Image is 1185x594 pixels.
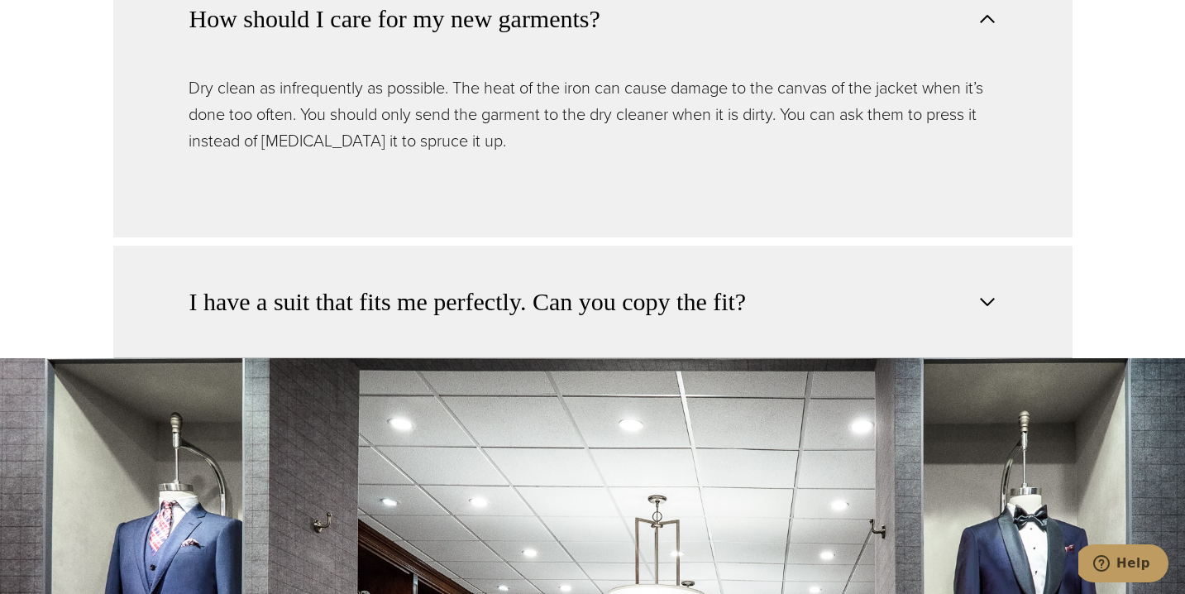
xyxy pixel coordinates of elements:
[1078,544,1168,586] iframe: Opens a widget where you can chat to one of our agents
[113,74,1073,237] div: How should I care for my new garments?
[189,74,997,154] p: Dry clean as infrequently as possible. The heat of the iron can cause damage to the canvas of the...
[189,1,600,37] span: How should I care for my new garments?
[189,284,747,320] span: I have a suit that fits me perfectly. Can you copy the fit?
[113,246,1073,358] button: I have a suit that fits me perfectly. Can you copy the fit?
